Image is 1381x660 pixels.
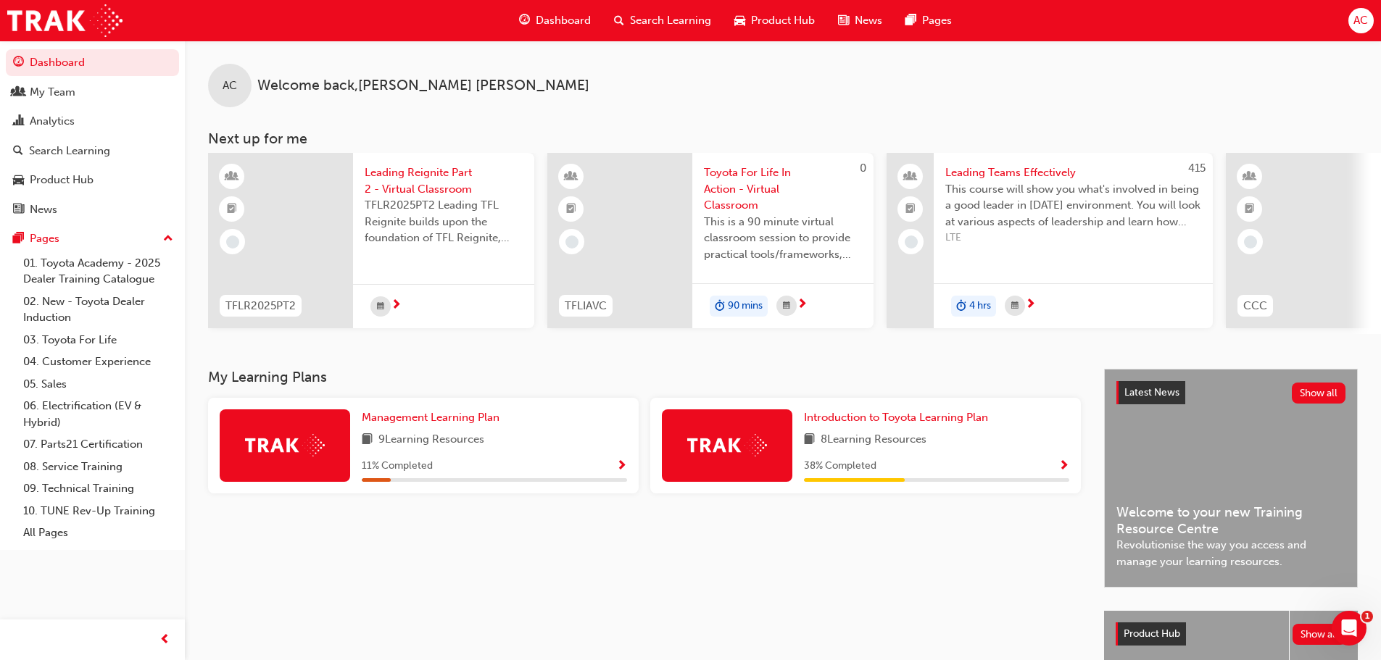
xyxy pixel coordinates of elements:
[1292,383,1346,404] button: Show all
[905,200,916,219] span: booktick-icon
[536,12,591,29] span: Dashboard
[17,395,179,433] a: 06. Electrification (EV & Hybrid)
[1116,537,1345,569] span: Revolutionise the way you access and manage your learning resources.
[30,172,94,188] div: Product Hub
[687,434,767,456] img: Trak
[7,4,123,37] img: Trak
[30,201,57,218] div: News
[30,230,59,247] div: Pages
[905,167,916,186] span: people-icon
[1104,369,1358,588] a: Latest NewsShow allWelcome to your new Training Resource CentreRevolutionise the way you access a...
[507,6,602,35] a: guage-iconDashboard
[547,153,874,328] a: 0TFLIAVCToyota For Life In Action - Virtual ClassroomThis is a 90 minute virtual classroom sessio...
[945,230,1201,246] span: LTE
[6,196,179,223] a: News
[956,297,966,316] span: duration-icon
[1116,622,1346,646] a: Product HubShow all
[257,78,589,94] span: Welcome back , [PERSON_NAME] [PERSON_NAME]
[566,167,576,186] span: learningResourceType_INSTRUCTOR_LED-icon
[1124,386,1179,398] span: Latest News
[905,12,916,30] span: pages-icon
[723,6,826,35] a: car-iconProduct Hub
[1353,12,1368,29] span: AC
[6,46,179,225] button: DashboardMy TeamAnalyticsSearch LearningProduct HubNews
[616,457,627,475] button: Show Progress
[616,460,627,473] span: Show Progress
[208,153,534,328] a: TFLR2025PT2Leading Reignite Part 2 - Virtual ClassroomTFLR2025PT2 Leading TFL Reignite builds upo...
[6,49,179,76] a: Dashboard
[13,115,24,128] span: chart-icon
[225,298,296,314] span: TFLR2025PT2
[17,456,179,478] a: 08. Service Training
[751,12,815,29] span: Product Hub
[17,252,179,291] a: 01. Toyota Academy - 2025 Dealer Training Catalogue
[362,431,373,449] span: book-icon
[945,181,1201,230] span: This course will show you what's involved in being a good leader in [DATE] environment. You will ...
[159,631,170,649] span: prev-icon
[17,500,179,522] a: 10. TUNE Rev-Up Training
[734,12,745,30] span: car-icon
[6,108,179,135] a: Analytics
[13,86,24,99] span: people-icon
[728,298,763,314] span: 90 mins
[1124,627,1180,640] span: Product Hub
[13,174,24,187] span: car-icon
[1361,611,1373,622] span: 1
[821,431,926,449] span: 8 Learning Resources
[1293,624,1347,645] button: Show all
[17,477,179,500] a: 09. Technical Training
[6,225,179,252] button: Pages
[13,57,24,70] span: guage-icon
[30,84,75,101] div: My Team
[30,113,75,130] div: Analytics
[13,233,24,246] span: pages-icon
[1011,297,1019,315] span: calendar-icon
[362,409,505,426] a: Management Learning Plan
[804,411,988,424] span: Introduction to Toyota Learning Plan
[905,235,918,248] span: learningRecordVerb_NONE-icon
[377,298,384,316] span: calendar-icon
[378,431,484,449] span: 9 Learning Resources
[797,298,808,312] span: next-icon
[1348,8,1374,33] button: AC
[1058,460,1069,473] span: Show Progress
[1243,298,1267,314] span: CCC
[1245,167,1255,186] span: learningResourceType_INSTRUCTOR_LED-icon
[1245,200,1255,219] span: booktick-icon
[614,12,624,30] span: search-icon
[29,143,110,159] div: Search Learning
[894,6,963,35] a: pages-iconPages
[185,130,1381,147] h3: Next up for me
[227,167,237,186] span: learningResourceType_INSTRUCTOR_LED-icon
[6,167,179,193] a: Product Hub
[969,298,991,314] span: 4 hrs
[365,197,523,246] span: TFLR2025PT2 Leading TFL Reignite builds upon the foundation of TFL Reignite, reaffirming our comm...
[566,200,576,219] span: booktick-icon
[704,164,862,214] span: Toyota For Life In Action - Virtual Classroom
[945,164,1201,181] span: Leading Teams Effectively
[208,369,1081,385] h3: My Learning Plans
[1244,235,1257,248] span: learningRecordVerb_NONE-icon
[519,12,530,30] span: guage-icon
[362,411,499,424] span: Management Learning Plan
[804,458,876,475] span: 38 % Completed
[17,329,179,351] a: 03. Toyota For Life
[1058,457,1069,475] button: Show Progress
[565,298,607,314] span: TFLIAVC
[630,12,711,29] span: Search Learning
[13,204,24,217] span: news-icon
[365,164,523,197] span: Leading Reignite Part 2 - Virtual Classroom
[1332,611,1367,646] iframe: Intercom live chat
[227,200,237,219] span: booktick-icon
[1188,162,1206,175] span: 415
[6,138,179,164] a: Search Learning
[887,153,1213,328] a: 415Leading Teams EffectivelyThis course will show you what's involved in being a good leader in [...
[715,297,725,316] span: duration-icon
[6,79,179,106] a: My Team
[223,78,237,94] span: AC
[1116,381,1345,404] a: Latest NewsShow all
[602,6,723,35] a: search-iconSearch Learning
[783,297,790,315] span: calendar-icon
[13,145,23,158] span: search-icon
